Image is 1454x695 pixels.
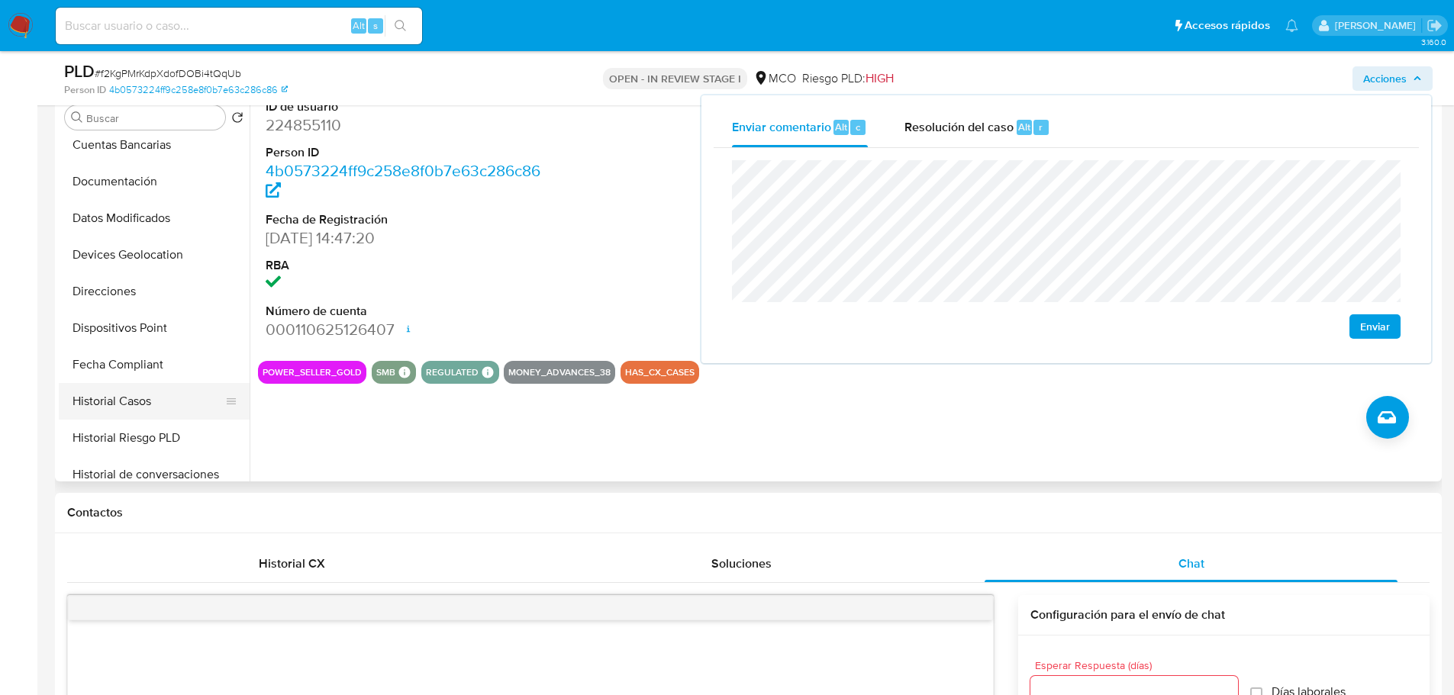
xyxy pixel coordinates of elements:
a: 4b0573224ff9c258e8f0b7e63c286c86 [109,83,288,97]
button: Dispositivos Point [59,310,250,346]
button: Historial de conversaciones [59,456,250,493]
span: Soluciones [711,555,772,572]
h3: Configuración para el envío de chat [1030,607,1417,623]
input: Buscar [86,111,219,125]
span: r [1039,120,1043,134]
dt: ID de usuario [266,98,546,115]
dd: 224855110 [266,114,546,136]
button: Direcciones [59,273,250,310]
span: Esperar Respuesta (días) [1035,660,1243,671]
dd: 000110625126407 [266,319,546,340]
button: Documentación [59,163,250,200]
span: s [373,18,378,33]
p: felipe.cayon@mercadolibre.com [1335,18,1421,33]
span: Alt [353,18,365,33]
button: Historial Riesgo PLD [59,420,250,456]
span: c [856,120,860,134]
b: PLD [64,59,95,83]
h1: Contactos [67,505,1430,520]
button: Historial Casos [59,383,237,420]
span: Alt [1018,120,1030,134]
button: Cuentas Bancarias [59,127,250,163]
dt: Person ID [266,144,546,161]
button: Buscar [71,111,83,124]
button: Fecha Compliant [59,346,250,383]
button: Volver al orden por defecto [231,111,243,128]
span: Enviar [1360,316,1390,337]
div: MCO [753,70,796,87]
b: Person ID [64,83,106,97]
dt: Fecha de Registración [266,211,546,228]
button: search-icon [385,15,416,37]
a: 4b0573224ff9c258e8f0b7e63c286c86 [266,159,540,203]
span: # f2KgPMrKdpXdofDOBi4tQqUb [95,66,241,81]
span: Enviar comentario [732,117,831,135]
dt: Número de cuenta [266,303,546,320]
a: Salir [1427,18,1443,34]
span: Resolución del caso [904,117,1014,135]
input: Buscar usuario o caso... [56,16,422,36]
button: Devices Geolocation [59,236,250,273]
span: Chat [1178,555,1204,572]
button: Acciones [1352,66,1433,91]
button: Enviar [1349,314,1401,339]
span: HIGH [866,69,894,87]
dd: [DATE] 14:47:20 [266,227,546,249]
span: Historial CX [259,555,325,572]
span: 3.160.0 [1421,36,1446,48]
span: Alt [835,120,847,134]
a: Notificaciones [1285,19,1298,32]
span: Acciones [1363,66,1407,91]
dt: RBA [266,257,546,274]
span: Riesgo PLD: [802,70,894,87]
p: OPEN - IN REVIEW STAGE I [603,68,747,89]
button: Datos Modificados [59,200,250,236]
span: Accesos rápidos [1185,18,1270,34]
